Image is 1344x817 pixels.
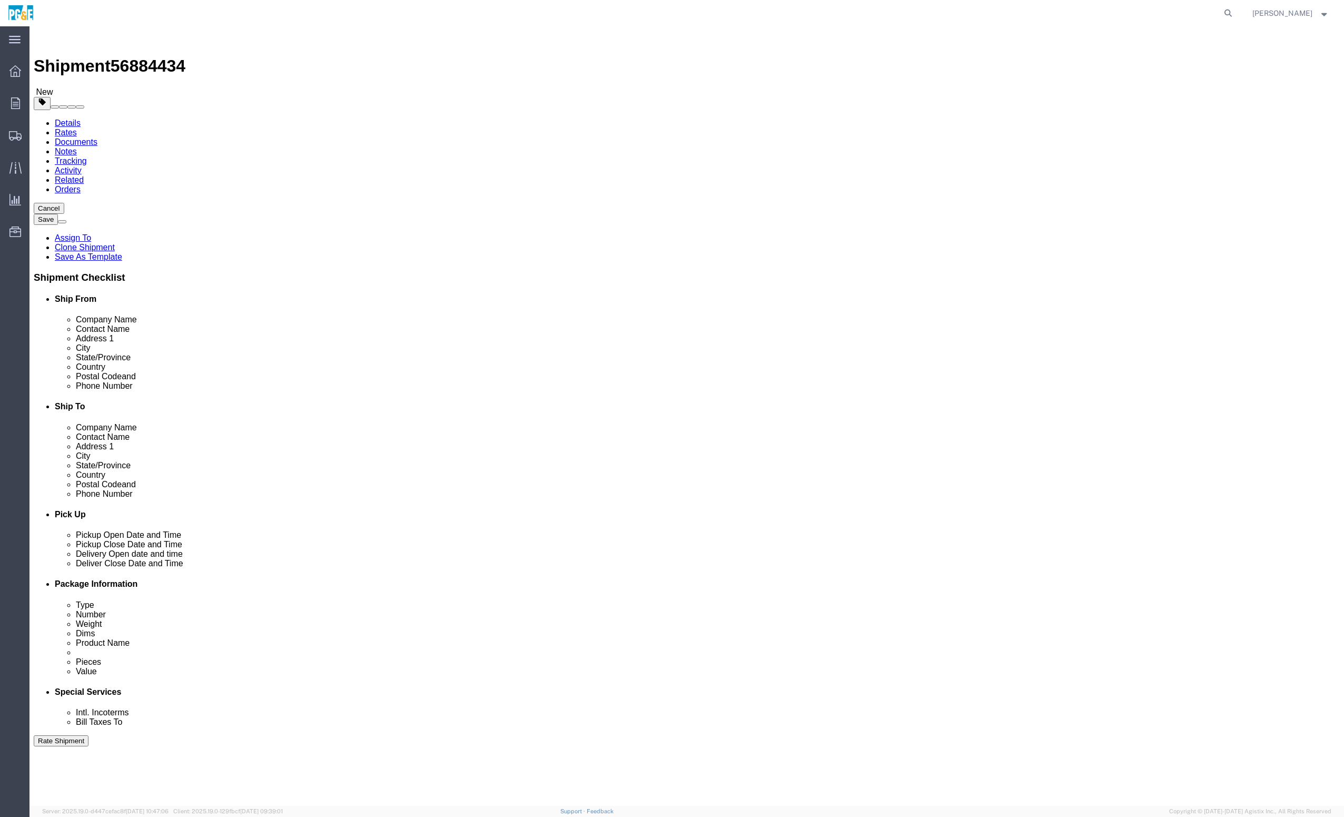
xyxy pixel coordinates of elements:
span: Copyright © [DATE]-[DATE] Agistix Inc., All Rights Reserved [1169,807,1331,816]
span: [DATE] 09:39:01 [240,808,283,814]
a: Feedback [587,808,614,814]
span: Server: 2025.19.0-d447cefac8f [42,808,169,814]
button: [PERSON_NAME] [1252,7,1330,19]
span: Shmuel Bismuth [1252,7,1312,19]
a: Support [560,808,587,814]
iframe: FS Legacy Container [29,26,1344,806]
span: Client: 2025.19.0-129fbcf [173,808,283,814]
span: [DATE] 10:47:06 [126,808,169,814]
img: logo [7,5,34,21]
